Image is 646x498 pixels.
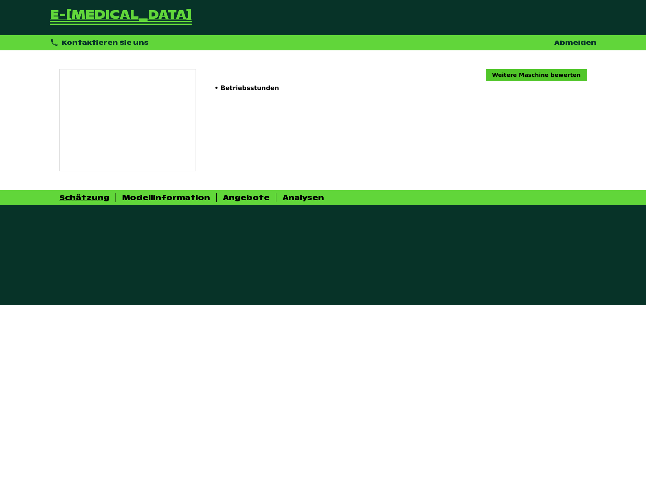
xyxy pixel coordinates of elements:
div: Angebote [223,193,270,202]
div: Analysen [283,193,324,202]
a: Abmelden [554,39,596,47]
div: Kontaktieren Sie uns [50,38,149,47]
div: Modellinformation [122,193,210,202]
p: • Betriebsstunden [215,84,587,92]
span: Kontaktieren Sie uns [62,39,149,47]
a: Zurück zur Startseite [50,9,192,26]
a: Weitere Maschine bewerten [486,69,587,81]
div: Schätzung [59,193,109,202]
